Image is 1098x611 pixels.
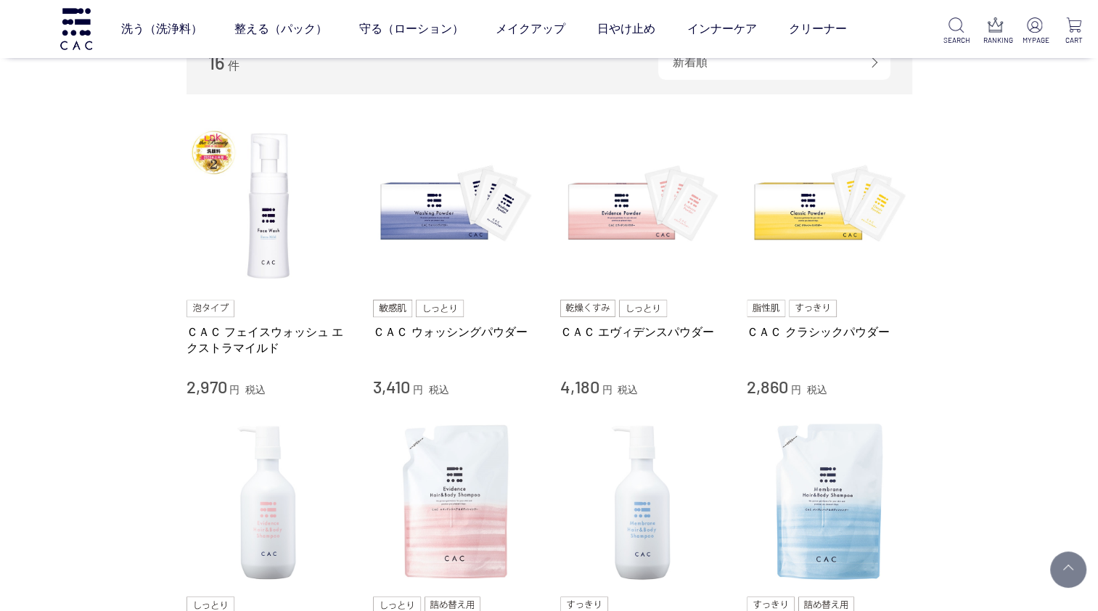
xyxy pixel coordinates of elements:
a: 日やけ止め [597,9,655,49]
img: ＣＡＣ メンブレンヘア＆ボディシャンプー400mlレフィル [747,420,912,586]
span: 円 [229,384,239,395]
p: RANKING [983,35,1008,46]
a: クリーナー [788,9,846,49]
a: ＣＡＣ フェイスウォッシュ エクストラマイルド [187,324,352,356]
img: ＣＡＣ メンブレンヘア＆ボディシャンプー500ml [560,420,726,586]
img: ＣＡＣ エヴィデンスパウダー [560,123,726,289]
span: 3,410 [373,376,410,397]
img: 敏感肌 [373,300,412,317]
img: ＣＡＣ エヴィデンスヘア＆ボディシャンプー400mlレフィル [373,420,538,586]
span: 円 [602,384,612,395]
p: CART [1061,35,1086,46]
a: ＣＡＣ クラシックパウダー [747,324,912,340]
img: しっとり [416,300,464,317]
a: インナーケア [687,9,756,49]
img: ＣＡＣ ウォッシングパウダー [373,123,538,289]
span: 税込 [429,384,449,395]
span: 税込 [618,384,638,395]
img: ＣＡＣ フェイスウォッシュ エクストラマイルド [187,123,352,289]
img: 脂性肌 [747,300,785,317]
span: 2,970 [187,376,227,397]
span: 税込 [245,384,266,395]
a: 整える（パック） [234,9,327,49]
img: 泡タイプ [187,300,234,317]
img: 乾燥くすみ [560,300,616,317]
a: 洗う（洗浄料） [120,9,202,49]
a: SEARCH [943,17,969,46]
img: すっきり [789,300,837,317]
a: ＣＡＣ ウォッシングパウダー [373,324,538,340]
span: 円 [413,384,423,395]
a: メイクアップ [495,9,565,49]
a: MYPAGE [1022,17,1047,46]
img: ＣＡＣ クラシックパウダー [747,123,912,289]
a: ＣＡＣ エヴィデンスパウダー [560,324,726,340]
p: SEARCH [943,35,969,46]
a: CART [1061,17,1086,46]
p: MYPAGE [1022,35,1047,46]
span: 4,180 [560,376,599,397]
span: 2,860 [747,376,788,397]
a: RANKING [983,17,1008,46]
a: 守る（ローション） [359,9,463,49]
img: logo [58,8,94,49]
span: 円 [791,384,801,395]
img: しっとり [619,300,667,317]
img: ＣＡＣ エヴィデンスヘア＆ボディシャンプー500ml [187,420,352,586]
span: 税込 [807,384,827,395]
